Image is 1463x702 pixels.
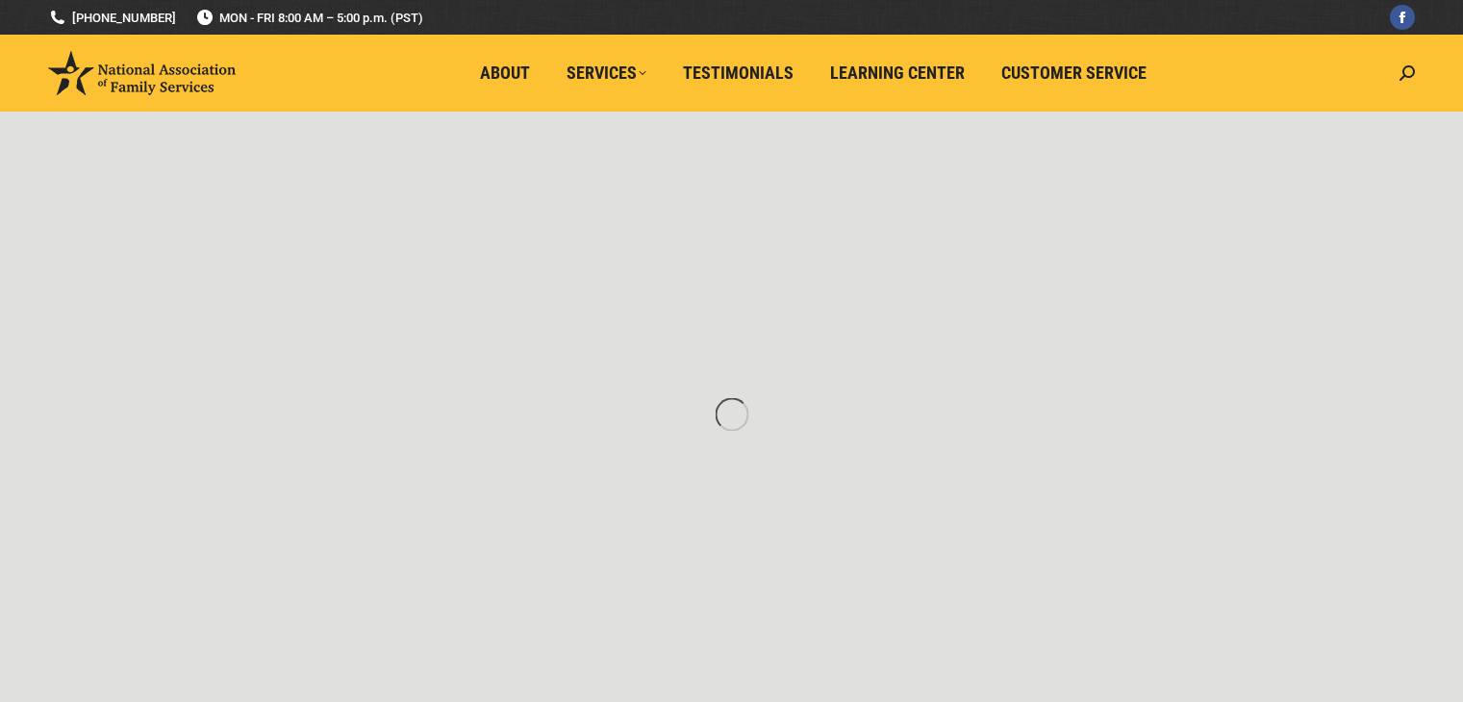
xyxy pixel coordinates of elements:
a: Facebook page opens in new window [1390,5,1415,30]
a: About [467,55,543,91]
a: [PHONE_NUMBER] [48,9,176,27]
span: About [480,63,530,84]
a: Customer Service [988,55,1160,91]
img: National Association of Family Services [48,51,236,95]
span: Customer Service [1001,63,1147,84]
span: Testimonials [683,63,794,84]
span: MON - FRI 8:00 AM – 5:00 p.m. (PST) [195,9,423,27]
a: Learning Center [817,55,978,91]
span: Learning Center [830,63,965,84]
span: Services [567,63,646,84]
a: Testimonials [669,55,807,91]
